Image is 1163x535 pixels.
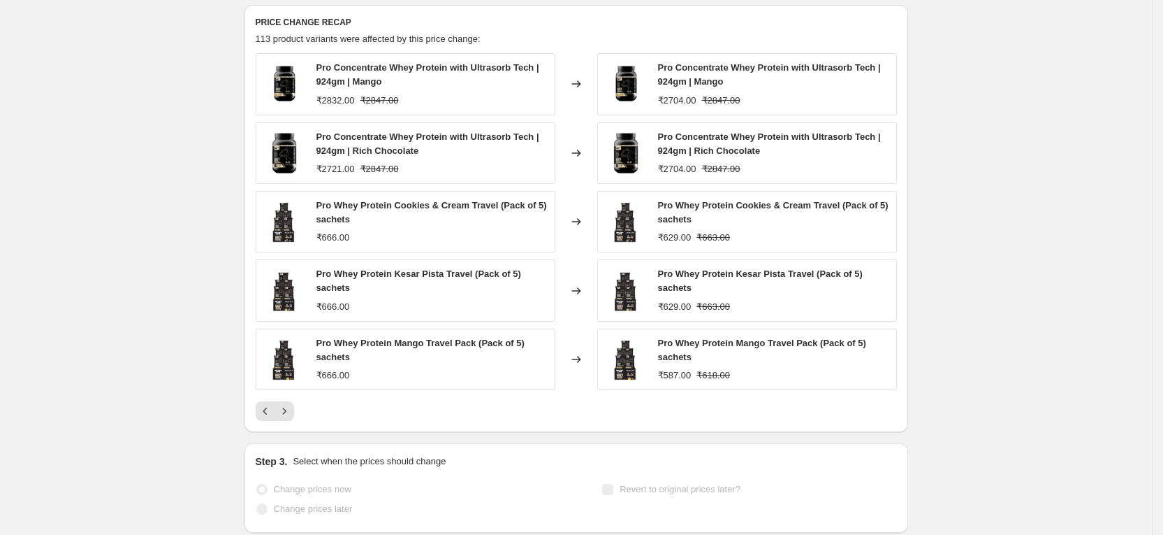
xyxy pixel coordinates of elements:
[658,269,863,293] span: Pro Whey Protein Kesar Pista Travel (Pack of 5) sachets
[316,162,355,176] div: ₹2721.00
[605,270,647,312] img: Kp-4_80x.jpg
[696,300,730,314] strike: ₹663.00
[316,300,350,314] div: ₹666.00
[263,338,305,380] img: Mango-4_80x.jpg
[316,269,521,293] span: Pro Whey Protein Kesar Pista Travel (Pack of 5) sachets
[316,131,539,156] span: Pro Concentrate Whey Protein with Ultrasorb Tech | 924gm | Rich Chocolate
[316,94,355,108] div: ₹2832.00
[263,63,305,105] img: whey_protein_80x.jpg
[316,231,350,245] div: ₹666.00
[263,270,305,312] img: Kp-4_80x.jpg
[316,62,539,87] span: Pro Concentrate Whey Protein with Ultrasorb Tech | 924gm | Mango
[605,338,647,380] img: Mango-4_80x.jpg
[274,504,353,514] span: Change prices later
[658,200,888,224] span: Pro Whey Protein Cookies & Cream Travel (Pack of 5) sachets
[256,17,897,28] h6: PRICE CHANGE RECAP
[605,132,647,174] img: front_a4bd03ea-5e5b-41ae-9089-cd48922f6ce1_80x.png
[658,162,696,176] div: ₹2704.00
[316,338,525,362] span: Pro Whey Protein Mango Travel Pack (Pack of 5) sachets
[316,200,547,224] span: Pro Whey Protein Cookies & Cream Travel (Pack of 5) sachets
[275,401,294,421] button: Next
[360,94,399,108] strike: ₹2847.00
[605,63,647,105] img: whey_protein_80x.jpg
[316,369,350,383] div: ₹666.00
[263,132,305,174] img: front_a4bd03ea-5e5b-41ae-9089-cd48922f6ce1_80x.png
[293,455,446,469] p: Select when the prices should change
[658,300,692,314] div: ₹629.00
[658,94,696,108] div: ₹2704.00
[263,201,305,243] img: C_C-4_1d00de09-8a81-4135-a985-2db65c7e1317_80x.jpg
[658,369,692,383] div: ₹587.00
[658,231,692,245] div: ₹629.00
[696,369,730,383] strike: ₹618.00
[658,338,866,362] span: Pro Whey Protein Mango Travel Pack (Pack of 5) sachets
[702,94,740,108] strike: ₹2847.00
[256,455,288,469] h2: Step 3.
[256,401,275,421] button: Previous
[256,34,481,44] span: 113 product variants were affected by this price change:
[658,62,881,87] span: Pro Concentrate Whey Protein with Ultrasorb Tech | 924gm | Mango
[360,162,399,176] strike: ₹2847.00
[605,201,647,243] img: C_C-4_1d00de09-8a81-4135-a985-2db65c7e1317_80x.jpg
[702,162,740,176] strike: ₹2847.00
[274,484,351,494] span: Change prices now
[256,401,294,421] nav: Pagination
[696,231,730,245] strike: ₹663.00
[658,131,881,156] span: Pro Concentrate Whey Protein with Ultrasorb Tech | 924gm | Rich Chocolate
[620,484,740,494] span: Revert to original prices later?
